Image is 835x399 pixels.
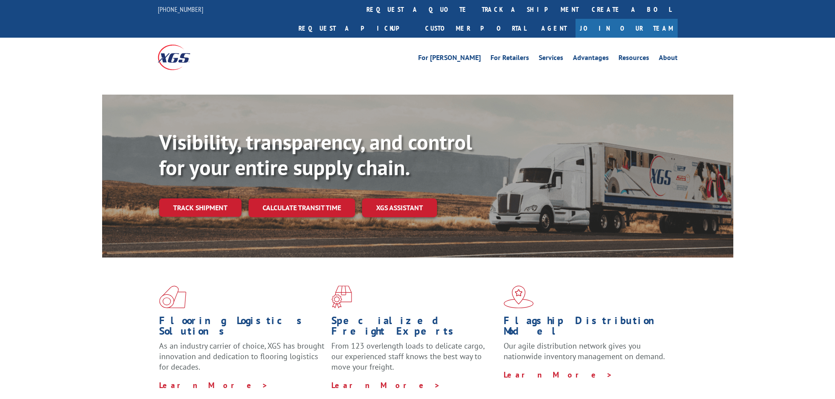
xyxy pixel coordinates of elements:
[504,370,613,380] a: Learn More >
[159,198,242,217] a: Track shipment
[159,315,325,341] h1: Flooring Logistics Solutions
[419,19,533,38] a: Customer Portal
[490,54,529,64] a: For Retailers
[159,286,186,308] img: xgs-icon-total-supply-chain-intelligence-red
[159,128,472,181] b: Visibility, transparency, and control for your entire supply chain.
[331,380,441,390] a: Learn More >
[504,315,669,341] h1: Flagship Distribution Model
[292,19,419,38] a: Request a pickup
[158,5,203,14] a: [PHONE_NUMBER]
[659,54,678,64] a: About
[618,54,649,64] a: Resources
[533,19,576,38] a: Agent
[331,341,497,380] p: From 123 overlength loads to delicate cargo, our experienced staff knows the best way to move you...
[159,341,324,372] span: As an industry carrier of choice, XGS has brought innovation and dedication to flooring logistics...
[504,286,534,308] img: xgs-icon-flagship-distribution-model-red
[362,198,437,217] a: XGS ASSISTANT
[418,54,481,64] a: For [PERSON_NAME]
[331,315,497,341] h1: Specialized Freight Experts
[576,19,678,38] a: Join Our Team
[331,286,352,308] img: xgs-icon-focused-on-flooring-red
[249,198,355,217] a: Calculate transit time
[159,380,268,390] a: Learn More >
[539,54,563,64] a: Services
[573,54,609,64] a: Advantages
[504,341,665,361] span: Our agile distribution network gives you nationwide inventory management on demand.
